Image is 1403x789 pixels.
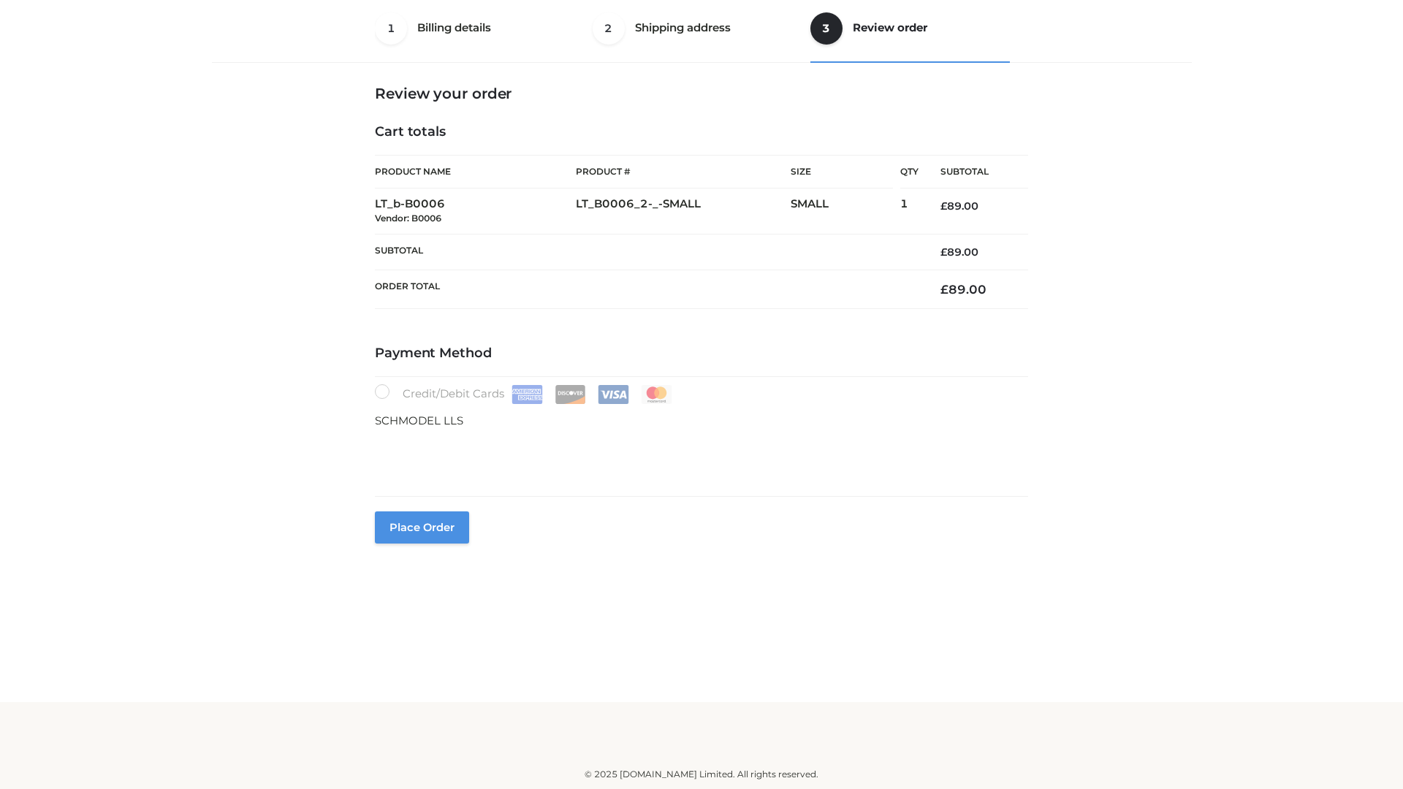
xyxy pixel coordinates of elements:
[217,767,1186,782] div: © 2025 [DOMAIN_NAME] Limited. All rights reserved.
[375,188,576,235] td: LT_b-B0006
[375,270,919,309] th: Order Total
[919,156,1028,188] th: Subtotal
[641,385,672,404] img: Mastercard
[375,85,1028,102] h3: Review your order
[375,384,674,404] label: Credit/Debit Cards
[375,234,919,270] th: Subtotal
[791,188,900,235] td: SMALL
[375,155,576,188] th: Product Name
[940,245,947,259] span: £
[598,385,629,404] img: Visa
[375,124,1028,140] h4: Cart totals
[940,282,948,297] span: £
[375,346,1028,362] h4: Payment Method
[372,427,1025,480] iframe: Secure payment input frame
[900,188,919,235] td: 1
[576,188,791,235] td: LT_B0006_2-_-SMALL
[940,245,978,259] bdi: 89.00
[940,199,947,213] span: £
[375,411,1028,430] p: SCHMODEL LLS
[791,156,893,188] th: Size
[375,213,441,224] small: Vendor: B0006
[576,155,791,188] th: Product #
[940,199,978,213] bdi: 89.00
[512,385,543,404] img: Amex
[375,511,469,544] button: Place order
[900,155,919,188] th: Qty
[940,282,986,297] bdi: 89.00
[555,385,586,404] img: Discover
